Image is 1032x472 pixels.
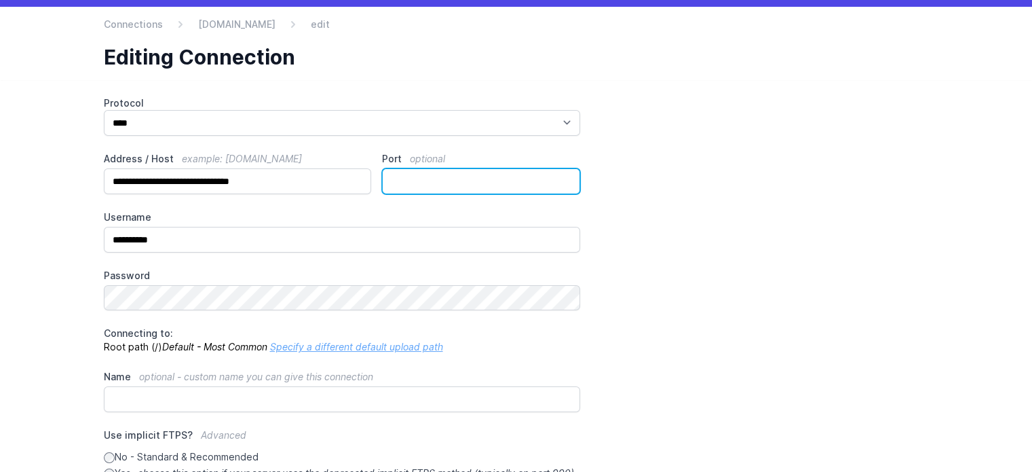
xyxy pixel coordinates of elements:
span: Advanced [201,429,246,441]
label: Username [104,211,581,224]
span: edit [311,18,330,31]
label: No - Standard & Recommended [104,450,581,464]
h1: Editing Connection [104,45,918,69]
a: Specify a different default upload path [270,341,443,352]
i: Default - Most Common [162,341,267,352]
span: example: [DOMAIN_NAME] [182,153,302,164]
input: No - Standard & Recommended [104,452,115,463]
label: Port [382,152,580,166]
label: Protocol [104,96,581,110]
label: Password [104,269,581,283]
a: [DOMAIN_NAME] [198,18,275,31]
label: Name [104,370,581,384]
span: optional - custom name you can give this connection [139,371,373,382]
span: optional [410,153,445,164]
nav: Breadcrumb [104,18,929,39]
label: Address / Host [104,152,372,166]
span: Connecting to: [104,327,173,339]
label: Use implicit FTPS? [104,429,581,450]
a: Connections [104,18,163,31]
p: Root path (/) [104,327,581,354]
